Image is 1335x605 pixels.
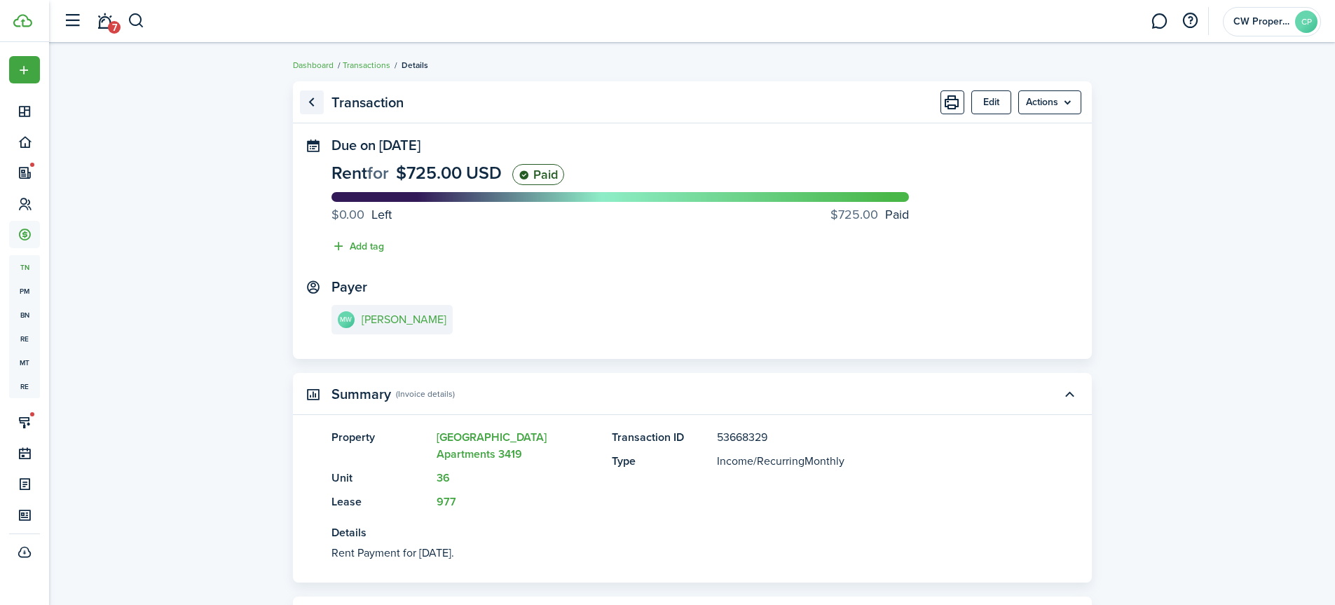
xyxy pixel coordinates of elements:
button: Add tag [331,238,384,254]
panel-main-description: Rent Payment for [DATE]. [331,545,1011,562]
span: Details [402,59,428,72]
status: Paid [512,164,564,185]
span: 7 [108,21,121,34]
panel-main-title: Type [612,453,710,470]
panel-main-description: 53668329 [717,429,1011,446]
a: bn [9,303,40,327]
progress-caption-label-value: $725.00 [830,205,878,224]
panel-main-title: Transaction ID [612,429,710,446]
span: $725.00 USD [396,160,502,186]
a: re [9,374,40,398]
button: Open sidebar [59,8,85,34]
panel-main-title: Summary [331,386,391,402]
button: Open menu [9,56,40,83]
a: [GEOGRAPHIC_DATA] Apartments 3419 [437,429,547,462]
span: Income [717,453,753,469]
panel-main-title: Payer [331,279,367,295]
button: Search [128,9,145,33]
span: Rent [331,160,367,186]
span: Due on [DATE] [331,135,420,156]
a: MW[PERSON_NAME] [331,305,453,334]
a: Notifications [91,4,118,39]
a: Dashboard [293,59,334,72]
panel-main-description: / [717,453,1011,470]
progress-caption-label: Paid [830,205,909,224]
button: Print [940,90,964,114]
a: 36 [437,470,450,486]
button: Open resource center [1178,9,1202,33]
panel-main-title: Property [331,429,430,463]
a: pm [9,279,40,303]
menu-btn: Actions [1018,90,1081,114]
button: Open menu [1018,90,1081,114]
progress-caption-label-value: $0.00 [331,205,364,224]
a: Transactions [343,59,390,72]
a: tn [9,255,40,279]
panel-main-subtitle: (Invoice details) [396,388,455,400]
a: Messaging [1146,4,1172,39]
span: Recurring Monthly [757,453,844,469]
span: CW Properties [1233,17,1289,27]
a: Go back [300,90,324,114]
img: TenantCloud [13,14,32,27]
a: mt [9,351,40,374]
button: Edit [971,90,1011,114]
avatar-text: CP [1295,11,1317,33]
avatar-text: MW [338,311,355,328]
panel-main-title: Unit [331,470,430,487]
e-details-info-title: [PERSON_NAME] [362,313,446,326]
a: re [9,327,40,351]
panel-main-title: Details [331,524,1011,541]
panel-main-title: Lease [331,494,430,510]
button: Toggle accordion [1057,382,1081,406]
panel-main-body: Toggle accordion [293,429,1092,583]
panel-main-title: Transaction [331,95,404,111]
progress-caption-label: Left [331,205,392,224]
span: for [367,160,389,186]
a: 977 [437,494,456,510]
